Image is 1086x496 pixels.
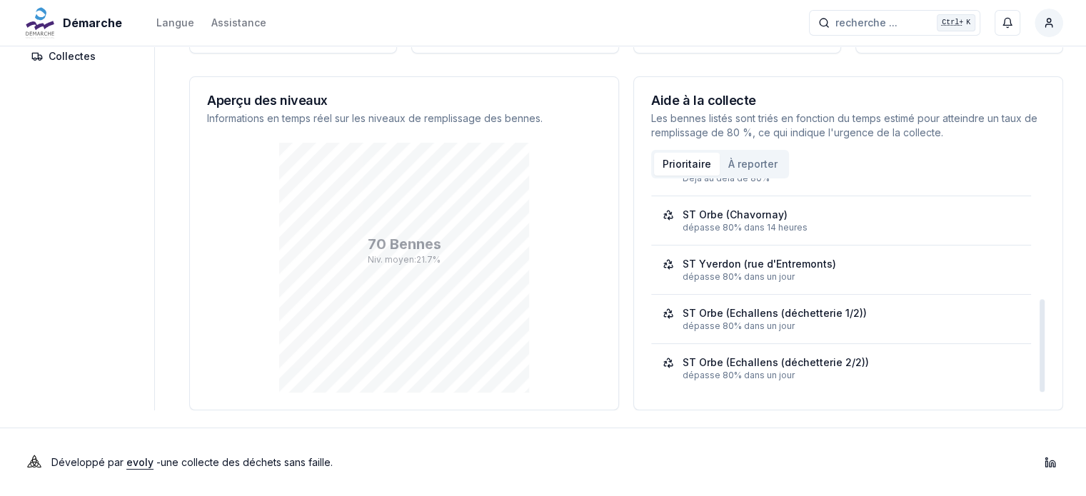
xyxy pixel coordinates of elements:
[683,173,1020,184] div: Déjà au delà de 80%
[683,306,867,320] div: ST Orbe (Echallens (déchetterie 1/2))
[683,320,1020,332] div: dépasse 80% dans un jour
[51,452,333,472] p: Développé par - une collecte des déchets sans faille .
[683,222,1020,233] div: dépasse 80% dans 14 heures
[683,208,788,222] div: ST Orbe (Chavornay)
[63,14,122,31] span: Démarche
[683,370,1020,381] div: dépasse 80% dans un jour
[720,153,786,176] button: À reporter
[126,456,154,468] a: evoly
[654,153,720,176] button: Prioritaire
[663,306,1020,332] a: ST Orbe (Echallens (déchetterie 1/2))dépasse 80% dans un jour
[23,6,57,40] img: Démarche Logo
[207,94,601,107] h3: Aperçu des niveaux
[23,451,46,474] img: Evoly Logo
[207,111,601,126] p: Informations en temps réel sur les niveaux de remplissage des bennes.
[23,44,146,69] a: Collectes
[663,208,1020,233] a: ST Orbe (Chavornay)dépasse 80% dans 14 heures
[683,355,869,370] div: ST Orbe (Echallens (déchetterie 2/2))
[211,14,266,31] a: Assistance
[809,10,980,36] button: recherche ...Ctrl+K
[663,257,1020,283] a: ST Yverdon (rue d'Entremonts)dépasse 80% dans un jour
[651,111,1045,140] p: Les bennes listés sont triés en fonction du temps estimé pour atteindre un taux de remplissage de...
[49,49,96,64] span: Collectes
[156,14,194,31] button: Langue
[156,16,194,30] div: Langue
[663,355,1020,381] a: ST Orbe (Echallens (déchetterie 2/2))dépasse 80% dans un jour
[835,16,898,30] span: recherche ...
[683,257,836,271] div: ST Yverdon (rue d'Entremonts)
[651,94,1045,107] h3: Aide à la collecte
[683,271,1020,283] div: dépasse 80% dans un jour
[23,14,128,31] a: Démarche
